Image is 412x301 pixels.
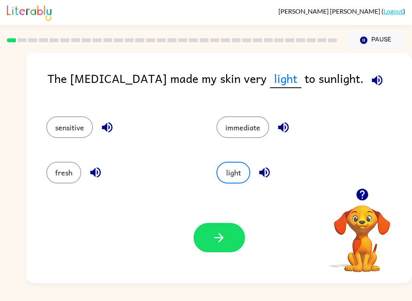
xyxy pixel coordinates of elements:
[7,3,51,21] img: Literably
[347,31,405,49] button: Pause
[46,162,81,183] button: fresh
[46,116,93,138] button: sensitive
[278,7,381,15] span: [PERSON_NAME] [PERSON_NAME]
[47,69,412,100] div: The [MEDICAL_DATA] made my skin very to sunlight.
[270,69,301,88] span: light
[322,193,402,273] video: Your browser must support playing .mp4 files to use Literably. Please try using another browser.
[216,116,269,138] button: immediate
[216,162,250,183] button: light
[383,7,403,15] a: Logout
[278,7,405,15] div: ( )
